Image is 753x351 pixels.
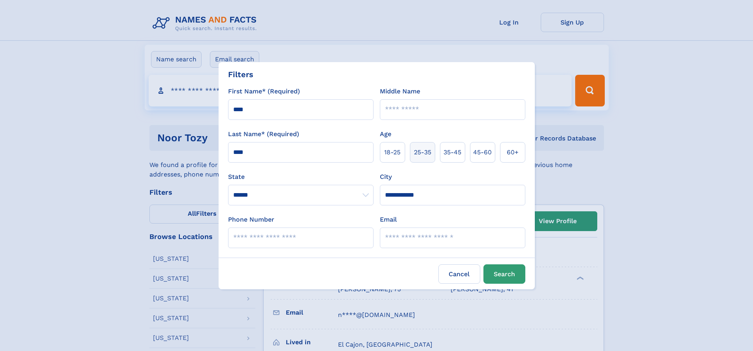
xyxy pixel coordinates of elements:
label: City [380,172,392,182]
span: 60+ [507,148,519,157]
label: Email [380,215,397,224]
span: 25‑35 [414,148,431,157]
label: Phone Number [228,215,274,224]
label: First Name* (Required) [228,87,300,96]
label: State [228,172,374,182]
span: 35‑45 [443,148,461,157]
span: 18‑25 [384,148,400,157]
label: Middle Name [380,87,420,96]
label: Age [380,129,391,139]
label: Last Name* (Required) [228,129,299,139]
div: Filters [228,68,253,80]
button: Search [483,264,525,284]
label: Cancel [438,264,480,284]
span: 45‑60 [473,148,492,157]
